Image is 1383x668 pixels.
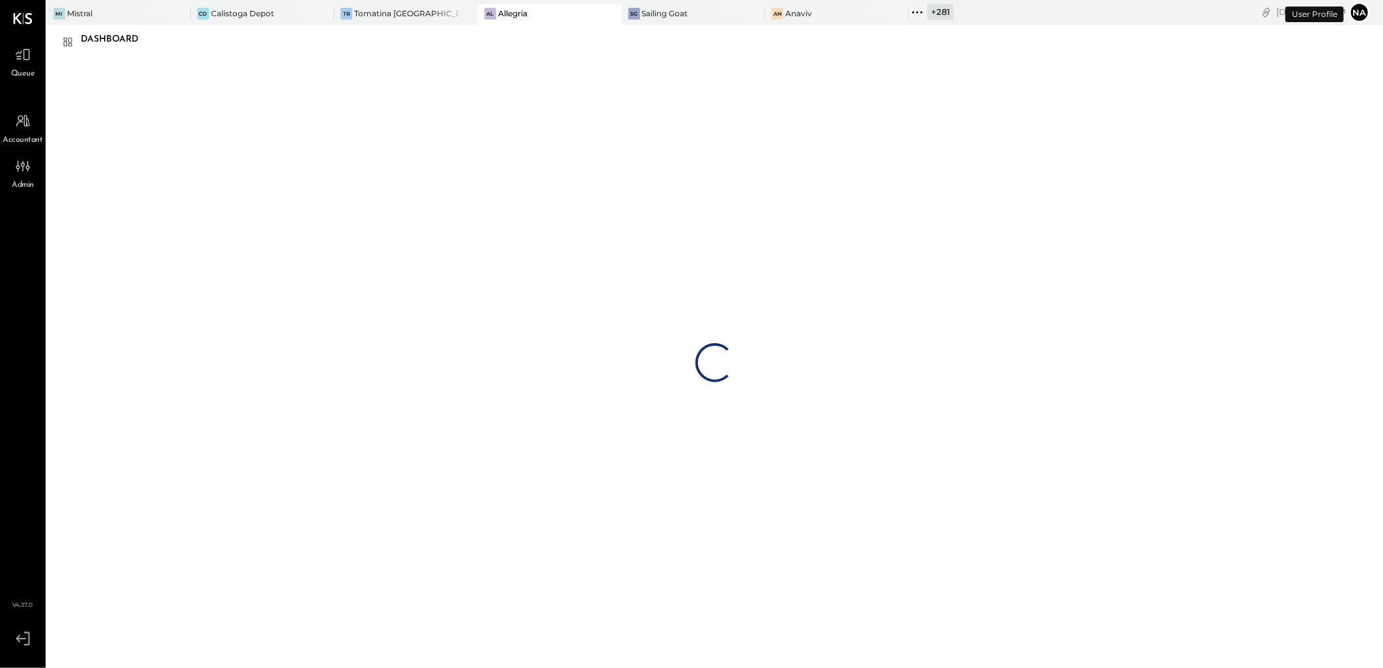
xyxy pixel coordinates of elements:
[1260,5,1273,19] div: copy link
[927,4,954,20] div: + 281
[1349,2,1370,23] button: na
[11,68,35,80] span: Queue
[211,8,274,19] div: Calistoga Depot
[354,8,458,19] div: Tomatina [GEOGRAPHIC_DATA]
[1,42,45,80] a: Queue
[1276,6,1346,18] div: [DATE]
[197,8,209,20] div: CD
[628,8,640,20] div: SG
[498,8,527,19] div: Allegria
[1,154,45,191] a: Admin
[3,135,43,146] span: Accountant
[12,180,34,191] span: Admin
[772,8,783,20] div: An
[53,8,65,20] div: Mi
[785,8,812,19] div: Anaviv
[484,8,496,20] div: Al
[81,29,152,50] div: Dashboard
[1,109,45,146] a: Accountant
[1285,7,1344,22] div: User Profile
[642,8,688,19] div: Sailing Goat
[341,8,352,20] div: TR
[67,8,92,19] div: Mistral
